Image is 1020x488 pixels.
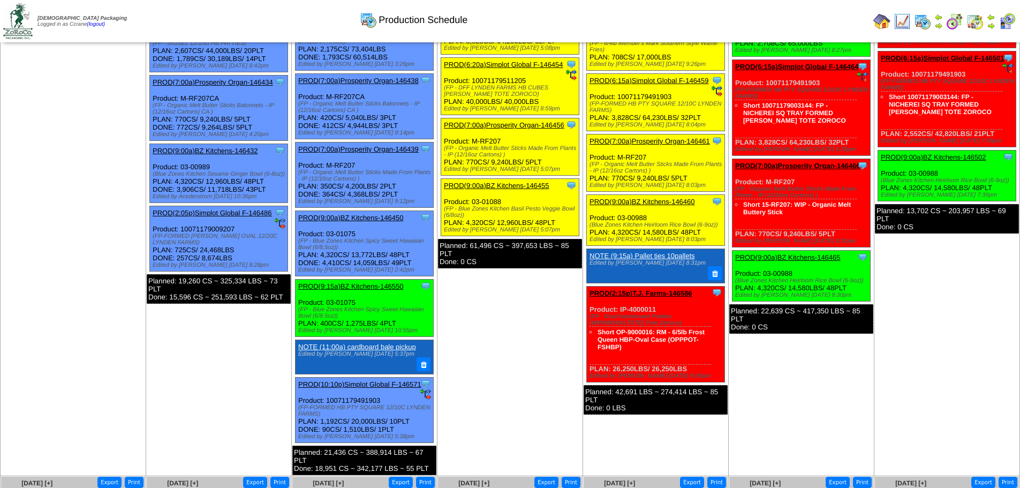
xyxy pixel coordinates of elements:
[298,306,433,319] div: (FP - Blue Zones Kitchen Spicy Sweet Hawaiian Bowl (6/8.5oz))
[37,16,127,27] span: Logged in as Ccrane
[735,186,870,199] div: (FP - Organic Melt Butter Sticks Made From Plants - IP (12/16oz Cartons) )
[857,160,868,171] img: Tooltip
[857,61,868,72] img: Tooltip
[296,211,434,276] div: Product: 03-01075 PLAN: 4,320CS / 13,772LBS / 48PLT DONE: 4,410CS / 14,059LBS / 49PLT
[97,477,122,488] button: Export
[444,45,579,51] div: Edited by [PERSON_NAME] [DATE] 5:08pm
[566,70,577,80] img: ediSmall.gif
[966,13,984,30] img: calendarinout.gif
[708,266,722,280] button: Delete Note
[444,61,563,69] a: PROD(6:20a)Simplot Global F-146454
[584,385,728,415] div: Planned: 42,691 LBS ~ 274,414 LBS ~ 85 PLT Done: 0 LBS
[1003,152,1014,162] img: Tooltip
[878,151,1016,201] div: Product: 03-00988 PLAN: 4,320CS / 14,580LBS / 48PLT
[444,227,579,233] div: Edited by [PERSON_NAME] [DATE] 5:07pm
[881,138,1016,144] div: Edited by [PERSON_NAME] [DATE] 7:35pm
[712,287,722,298] img: Tooltip
[735,146,870,153] div: Edited by [PERSON_NAME] [DATE] 8:29pm
[987,21,995,30] img: arrowright.gif
[298,238,433,251] div: (FP - Blue Zones Kitchen Spicy Sweet Hawaiian Bowl (6/8.5oz))
[735,253,841,261] a: PROD(9:00a)BZ Kitchens-146465
[735,292,870,298] div: Edited by [PERSON_NAME] [DATE] 8:30pm
[987,13,995,21] img: arrowleft.gif
[889,93,992,116] a: Short 10071179003144: FP - NICHEREI SQ TRAY FORMED [PERSON_NAME] TOTE ZOROCO
[275,77,285,87] img: Tooltip
[873,13,890,30] img: home.gif
[292,446,436,475] div: Planned: 21,436 CS ~ 388,914 LBS ~ 67 PLT Done: 18,951 CS ~ 342,177 LBS ~ 55 PLT
[881,153,986,161] a: PROD(9:00a)BZ Kitchens-146502
[296,377,434,442] div: Product: 10071179491903 PLAN: 1,192CS / 20,000LBS / 10PLT DONE: 90CS / 1,510LBS / 1PLT
[878,51,1016,147] div: Product: 10071179491903 PLAN: 2,552CS / 42,820LBS / 21PLT
[857,252,868,262] img: Tooltip
[313,479,344,487] span: [DATE] [+]
[87,21,105,27] a: (logout)
[153,209,272,217] a: PROD(2:05p)Simplot Global F-146486
[153,131,288,138] div: Edited by [PERSON_NAME] [DATE] 4:20pm
[590,182,724,189] div: Edited by [PERSON_NAME] [DATE] 8:03pm
[534,477,558,488] button: Export
[150,144,288,203] div: Product: 03-00989 PLAN: 4,320CS / 12,960LBS / 48PLT DONE: 3,906CS / 11,718LBS / 43PLT
[275,145,285,156] img: Tooltip
[934,13,943,21] img: arrowleft.gif
[420,212,431,223] img: Tooltip
[590,61,724,67] div: Edited by [PERSON_NAME] [DATE] 9:26pm
[881,78,1016,91] div: (FP-FORMED HB PTY SQUARE 12/10C LYNDEN FARMS)
[298,380,421,388] a: PROD(10:10p)Simplot Global F-146571
[296,280,434,337] div: Product: 03-01075 PLAN: 400CS / 1,275LBS / 4PLT
[298,282,404,290] a: PROD(9:15a)BZ Kitchens-146550
[735,238,870,244] div: Edited by [PERSON_NAME] [DATE] 8:31pm
[441,118,579,176] div: Product: M-RF207 PLAN: 770CS / 9,240LBS / 5PLT
[298,327,433,334] div: Edited by [PERSON_NAME] [DATE] 10:55pm
[21,479,52,487] span: [DATE] [+]
[598,328,705,351] a: Short OP-9000016: RM - 6/5lb Frost Queen HBP-Oval Case (OPPPOT-FSHBP)
[590,289,692,297] a: PROD(2:15p)T.J. Farms-146586
[712,136,722,146] img: Tooltip
[444,166,579,172] div: Edited by [PERSON_NAME] [DATE] 5:07pm
[416,477,435,488] button: Print
[894,13,911,30] img: line_graph.gif
[590,313,724,326] div: (FP - Oval Hashbrown Patties (WIPHBOVALTOTE) Tote Zoroco)
[420,378,431,389] img: Tooltip
[167,479,198,487] a: [DATE] [+]
[735,162,860,170] a: PROD(7:00a)Prosperity Organ-146466
[444,206,579,219] div: (FP - Blue Zones Kitchen Basil Pesto Veggie Bowl (6/8oz))
[712,75,722,86] img: Tooltip
[417,357,430,371] button: Delete Note
[444,182,549,190] a: PROD(9:00a)BZ Kitchens-146455
[296,142,434,208] div: Product: M-RF207 PLAN: 350CS / 4,200LBS / 2PLT DONE: 364CS / 4,368LBS / 2PLT
[587,134,725,192] div: Product: M-RF207 PLAN: 770CS / 9,240LBS / 5PLT
[712,86,722,96] img: ediSmall.gif
[3,3,33,39] img: zoroco-logo-small.webp
[298,343,416,351] a: NOTE (11:00a) cardboard bale pickup
[444,106,579,112] div: Edited by [PERSON_NAME] [DATE] 8:59pm
[934,21,943,30] img: arrowright.gif
[999,13,1016,30] img: calendarcustomer.gif
[298,404,433,417] div: (FP-FORMED HB PTY SQUARE 12/10C LYNDEN FARMS)
[590,236,724,243] div: Edited by [PERSON_NAME] [DATE] 8:03pm
[881,54,1004,62] a: PROD(6:15a)Simplot Global F-146501
[857,72,868,82] img: ediSmall.gif
[587,74,725,131] div: Product: 10071179491903 PLAN: 3,828CS / 64,230LBS / 32PLT
[590,252,695,260] a: NOTE (9:15a) Pallet ties 10pallets
[275,207,285,218] img: Tooltip
[566,180,577,191] img: Tooltip
[389,477,413,488] button: Export
[590,101,724,114] div: (FP-FORMED HB PTY SQUARE 12/10C LYNDEN FARMS)
[441,58,579,115] div: Product: 10071179511205 PLAN: 40,000LBS / 40,000LBS
[458,479,489,487] span: [DATE] [+]
[298,77,419,85] a: PROD(7:00a)Prosperity Organ-146438
[604,479,635,487] a: [DATE] [+]
[243,477,267,488] button: Export
[735,87,870,100] div: (FP-FORMED HB PTY SQUARE 12/10C LYNDEN FARMS)
[826,477,850,488] button: Export
[562,477,580,488] button: Print
[147,274,291,304] div: Planned: 19,260 CS ~ 325,334 LBS ~ 73 PLT Done: 15,596 CS ~ 251,593 LBS ~ 62 PLT
[971,477,995,488] button: Export
[914,13,931,30] img: calendarprod.gif
[444,85,579,97] div: (FP - DFF LYNDEN FARMS HB CUBES [PERSON_NAME] TOTE ZOROCO)
[743,102,846,124] a: Short 10071179003144: FP - NICHEREI SQ TRAY FORMED [PERSON_NAME] TOTE ZOROCO
[735,47,870,54] div: Edited by [PERSON_NAME] [DATE] 8:27pm
[875,204,1019,234] div: Planned: 13,702 CS ~ 203,957 LBS ~ 69 PLT Done: 0 CS
[150,76,288,141] div: Product: M-RF207CA PLAN: 770CS / 9,240LBS / 5PLT DONE: 772CS / 9,264LBS / 5PLT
